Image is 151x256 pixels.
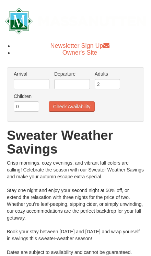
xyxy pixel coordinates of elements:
[5,14,146,26] a: Massanutten Resort
[62,49,97,56] a: Owner's Site
[49,101,95,112] button: Check Availability
[14,93,39,100] label: Children
[54,70,90,77] label: Departure
[50,42,109,49] a: Newsletter Sign Up
[5,8,146,35] img: Massanutten Resort Logo
[7,129,144,156] h1: Sweater Weather Savings
[14,70,49,77] label: Arrival
[95,70,120,77] label: Adults
[50,42,103,49] span: Newsletter Sign Up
